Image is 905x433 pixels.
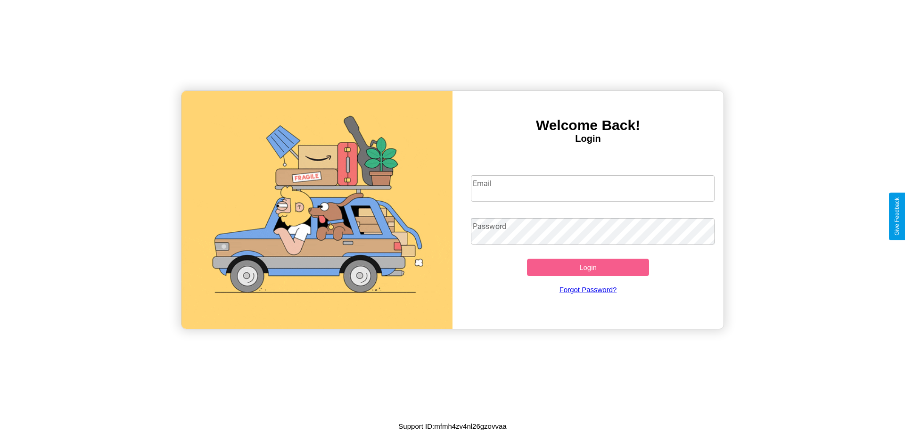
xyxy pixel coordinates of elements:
[466,276,710,303] a: Forgot Password?
[398,420,506,433] p: Support ID: mfmh4zv4nl26gzovvaa
[452,117,724,133] h3: Welcome Back!
[894,197,900,236] div: Give Feedback
[527,259,649,276] button: Login
[181,91,452,329] img: gif
[9,401,32,424] iframe: Intercom live chat
[452,133,724,144] h4: Login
